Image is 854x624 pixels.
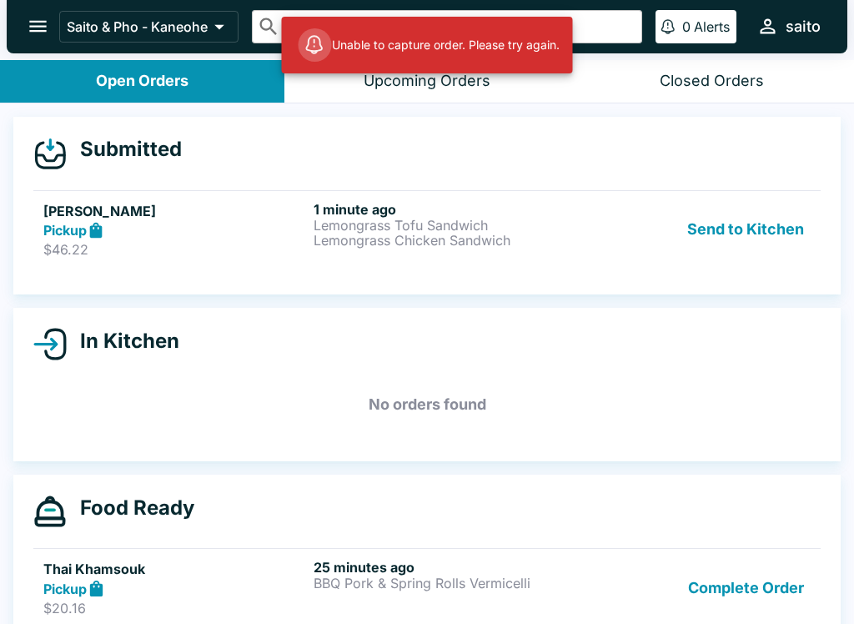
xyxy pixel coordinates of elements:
[750,8,827,44] button: saito
[43,581,87,597] strong: Pickup
[314,218,577,233] p: Lemongrass Tofu Sandwich
[681,201,811,259] button: Send to Kitchen
[33,375,821,435] h5: No orders found
[59,11,239,43] button: Saito & Pho - Kaneohe
[96,72,188,91] div: Open Orders
[17,5,59,48] button: open drawer
[694,18,730,35] p: Alerts
[43,201,307,221] h5: [PERSON_NAME]
[67,496,194,521] h4: Food Ready
[682,18,691,35] p: 0
[67,137,182,162] h4: Submitted
[681,559,811,616] button: Complete Order
[786,17,821,37] div: saito
[314,559,577,576] h6: 25 minutes ago
[43,222,87,239] strong: Pickup
[43,600,307,616] p: $20.16
[299,22,560,68] div: Unable to capture order. Please try again.
[67,329,179,354] h4: In Kitchen
[660,72,764,91] div: Closed Orders
[314,233,577,248] p: Lemongrass Chicken Sandwich
[43,241,307,258] p: $46.22
[314,576,577,591] p: BBQ Pork & Spring Rolls Vermicelli
[43,559,307,579] h5: Thai Khamsouk
[67,18,208,35] p: Saito & Pho - Kaneohe
[33,190,821,269] a: [PERSON_NAME]Pickup$46.221 minute agoLemongrass Tofu SandwichLemongrass Chicken SandwichSend to K...
[364,72,490,91] div: Upcoming Orders
[314,201,577,218] h6: 1 minute ago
